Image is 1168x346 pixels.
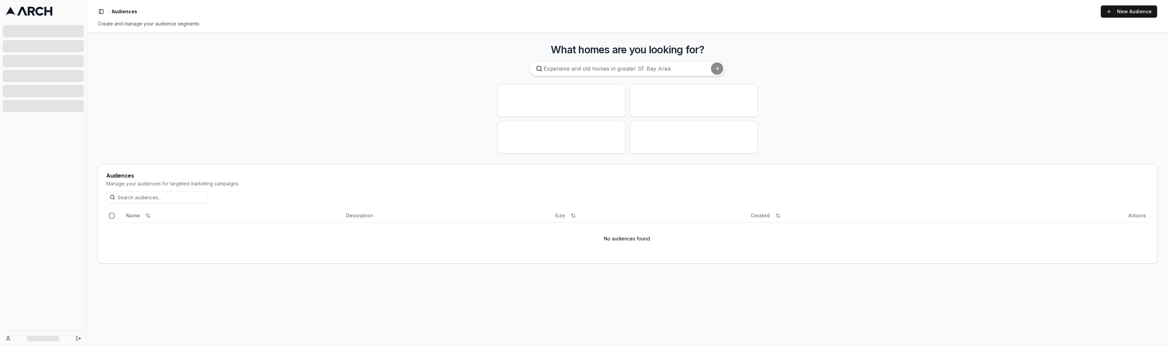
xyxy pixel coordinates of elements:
[98,20,1157,27] div: Create and manage your audience segments
[751,210,998,221] div: Created
[530,61,725,76] input: Expensive and old homes in greater SF Bay Area
[555,210,745,221] div: Size
[106,191,208,203] input: Search audiences...
[112,8,137,15] span: Audiences
[1001,209,1149,222] th: Actions
[106,222,1149,255] td: No audiences found.
[98,43,1157,56] h3: What homes are you looking for?
[74,334,83,343] button: Log out
[126,210,341,221] div: Name
[1101,5,1157,18] a: New Audience
[106,180,1149,187] div: Manage your audiences for targeted marketing campaigns
[112,8,137,15] nav: breadcrumb
[106,173,1149,178] div: Audiences
[343,209,552,222] th: Description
